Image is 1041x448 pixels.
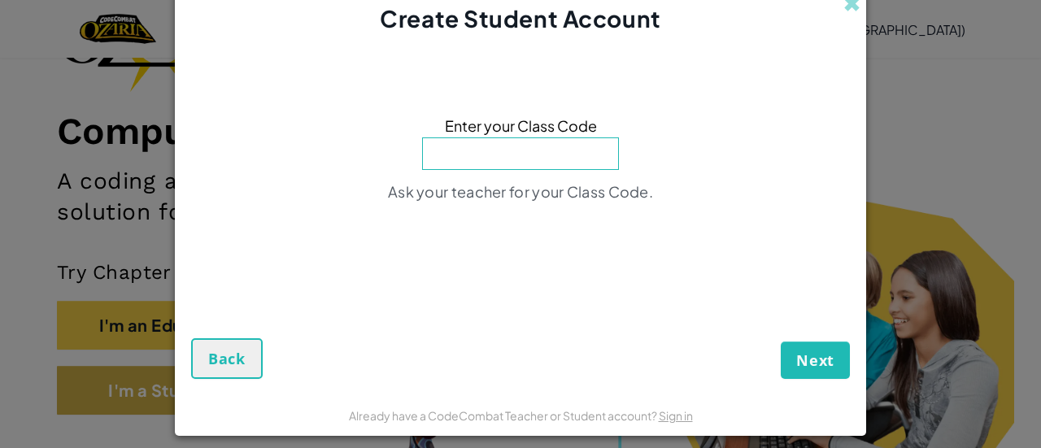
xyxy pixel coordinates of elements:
span: Already have a CodeCombat Teacher or Student account? [349,408,659,423]
button: Next [781,341,850,379]
span: Next [796,350,834,370]
a: Sign in [659,408,693,423]
span: Ask your teacher for your Class Code. [388,182,653,201]
span: Back [208,349,246,368]
span: Enter your Class Code [445,114,597,137]
span: Create Student Account [380,4,660,33]
button: Back [191,338,263,379]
